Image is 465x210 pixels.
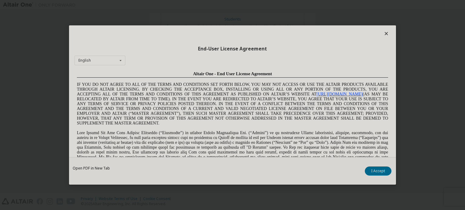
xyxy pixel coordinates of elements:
div: English [78,59,91,62]
span: Lore Ipsumd Sit Ame Cons Adipisc Elitseddo (“Eiusmodte”) in utlabor Etdolo Magnaaliqua Eni. (“Adm... [2,62,314,105]
div: End-User License Agreement [74,46,391,52]
a: [URL][DOMAIN_NAME] [242,23,288,27]
span: IF YOU DO NOT AGREE TO ALL OF THE TERMS AND CONDITIONS SET FORTH BELOW, YOU MAY NOT ACCESS OR USE... [2,13,314,57]
a: Open PDF in New Tab [73,166,110,170]
span: Altair One - End User License Agreement [119,2,198,7]
button: I Accept [365,166,391,176]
